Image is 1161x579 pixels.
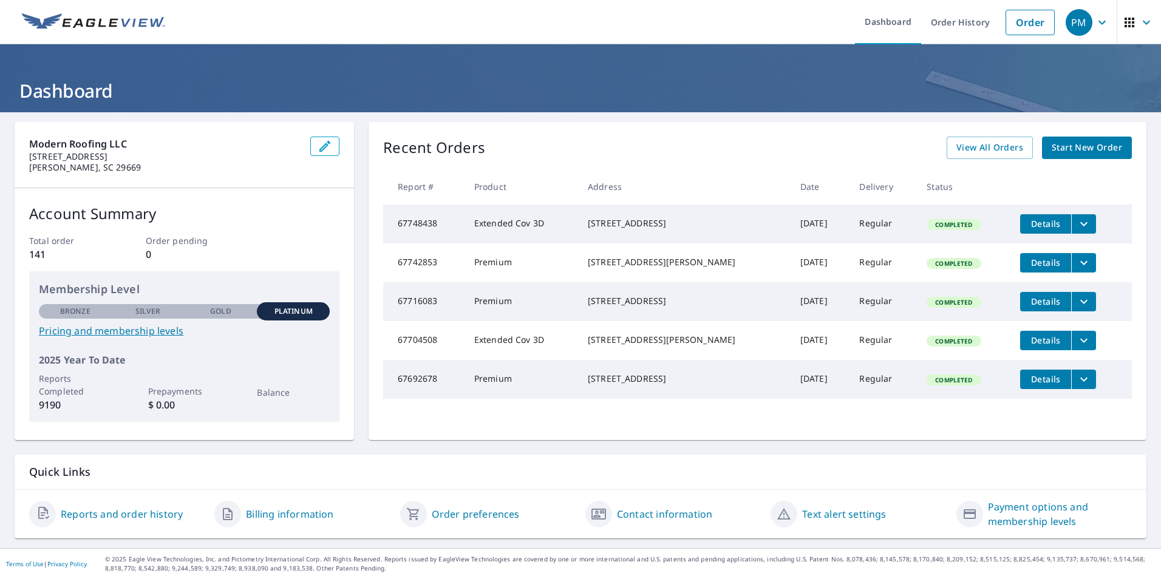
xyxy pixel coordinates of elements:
[383,205,465,243] td: 67748438
[947,137,1033,159] a: View All Orders
[6,560,87,567] p: |
[383,321,465,360] td: 67704508
[1027,257,1064,268] span: Details
[588,373,781,385] div: [STREET_ADDRESS]
[928,298,979,306] span: Completed
[578,169,791,205] th: Address
[928,376,979,384] span: Completed
[274,306,313,317] p: Platinum
[39,353,330,367] p: 2025 Year To Date
[802,507,886,521] a: Text alert settings
[617,507,712,521] a: Contact information
[1071,292,1096,311] button: filesDropdownBtn-67716083
[135,306,161,317] p: Silver
[1071,370,1096,389] button: filesDropdownBtn-67692678
[465,282,578,321] td: Premium
[588,334,781,346] div: [STREET_ADDRESS][PERSON_NAME]
[29,151,301,162] p: [STREET_ADDRESS]
[1042,137,1132,159] a: Start New Order
[432,507,520,521] a: Order preferences
[47,560,87,568] a: Privacy Policy
[210,306,231,317] p: Gold
[61,507,183,521] a: Reports and order history
[1027,218,1064,229] span: Details
[6,560,44,568] a: Terms of Use
[1066,9,1092,36] div: PM
[146,247,223,262] p: 0
[1071,331,1096,350] button: filesDropdownBtn-67704508
[22,13,165,32] img: EV Logo
[1071,253,1096,273] button: filesDropdownBtn-67742853
[465,243,578,282] td: Premium
[849,360,917,399] td: Regular
[917,169,1010,205] th: Status
[849,282,917,321] td: Regular
[105,555,1155,573] p: © 2025 Eagle View Technologies, Inc. and Pictometry International Corp. All Rights Reserved. Repo...
[588,217,781,229] div: [STREET_ADDRESS]
[1020,253,1071,273] button: detailsBtn-67742853
[246,507,333,521] a: Billing information
[29,137,301,151] p: Modern Roofing LLC
[1027,373,1064,385] span: Details
[791,243,850,282] td: [DATE]
[146,234,223,247] p: Order pending
[39,398,112,412] p: 9190
[1020,370,1071,389] button: detailsBtn-67692678
[928,337,979,345] span: Completed
[60,306,90,317] p: Bronze
[148,398,221,412] p: $ 0.00
[791,360,850,399] td: [DATE]
[29,247,107,262] p: 141
[383,137,485,159] p: Recent Orders
[791,321,850,360] td: [DATE]
[465,169,578,205] th: Product
[791,282,850,321] td: [DATE]
[465,360,578,399] td: Premium
[588,256,781,268] div: [STREET_ADDRESS][PERSON_NAME]
[39,372,112,398] p: Reports Completed
[1052,140,1122,155] span: Start New Order
[928,220,979,229] span: Completed
[849,169,917,205] th: Delivery
[988,499,1132,529] a: Payment options and membership levels
[148,385,221,398] p: Prepayments
[39,323,330,338] a: Pricing and membership levels
[1027,296,1064,307] span: Details
[849,205,917,243] td: Regular
[1020,331,1071,350] button: detailsBtn-67704508
[849,321,917,360] td: Regular
[1020,214,1071,234] button: detailsBtn-67748438
[383,169,465,205] th: Report #
[849,243,917,282] td: Regular
[1006,10,1055,35] a: Order
[588,295,781,307] div: [STREET_ADDRESS]
[791,205,850,243] td: [DATE]
[383,360,465,399] td: 67692678
[29,464,1132,479] p: Quick Links
[791,169,850,205] th: Date
[465,321,578,360] td: Extended Cov 3D
[1071,214,1096,234] button: filesDropdownBtn-67748438
[383,243,465,282] td: 67742853
[257,386,330,399] p: Balance
[29,234,107,247] p: Total order
[29,162,301,173] p: [PERSON_NAME], SC 29669
[1020,292,1071,311] button: detailsBtn-67716083
[39,281,330,297] p: Membership Level
[1027,334,1064,346] span: Details
[383,282,465,321] td: 67716083
[956,140,1023,155] span: View All Orders
[15,78,1146,103] h1: Dashboard
[29,203,339,225] p: Account Summary
[465,205,578,243] td: Extended Cov 3D
[928,259,979,268] span: Completed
